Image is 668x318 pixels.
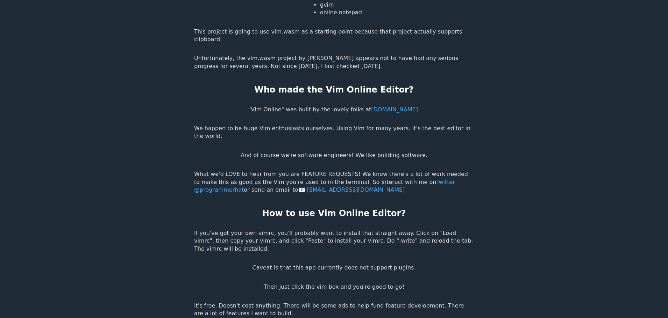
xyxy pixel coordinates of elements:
p: Caveat is that this app currently does not support plugins. [252,264,415,272]
li: online notepad [320,9,362,16]
a: [EMAIL_ADDRESS][DOMAIN_NAME] [298,186,405,193]
a: [DOMAIN_NAME] [371,106,418,113]
p: Then just click the vim box and you're good to go! [264,283,405,291]
p: This project is going to use vim.wasm as a starting point because that project actually supports ... [194,28,474,44]
p: If you've got your own vimrc, you'll probably want to install that straight away. Click on "Load ... [194,229,474,253]
h2: How to use Vim Online Editor? [262,208,406,220]
li: gvim [320,1,362,9]
p: Unfortunately, the vim.wasm project by [PERSON_NAME] appears not to have had any serious progress... [194,54,474,70]
p: And of course we're software engineers! We like building software. [241,151,427,159]
p: What we'd LOVE to hear from you are FEATURE REQUESTS! We know there's a lot of work needed to mak... [194,170,474,194]
h2: Who made the Vim Online Editor? [254,84,414,96]
p: We happen to be huge Vim enthusiasts ourselves. Using Vim for many years. It's the best editor in... [194,125,474,140]
p: "Vim Online" was built by the lovely folks at . [248,106,420,113]
p: It's free. Doesn't cost anything. There will be some ads to help fund feature development. There ... [194,302,474,318]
